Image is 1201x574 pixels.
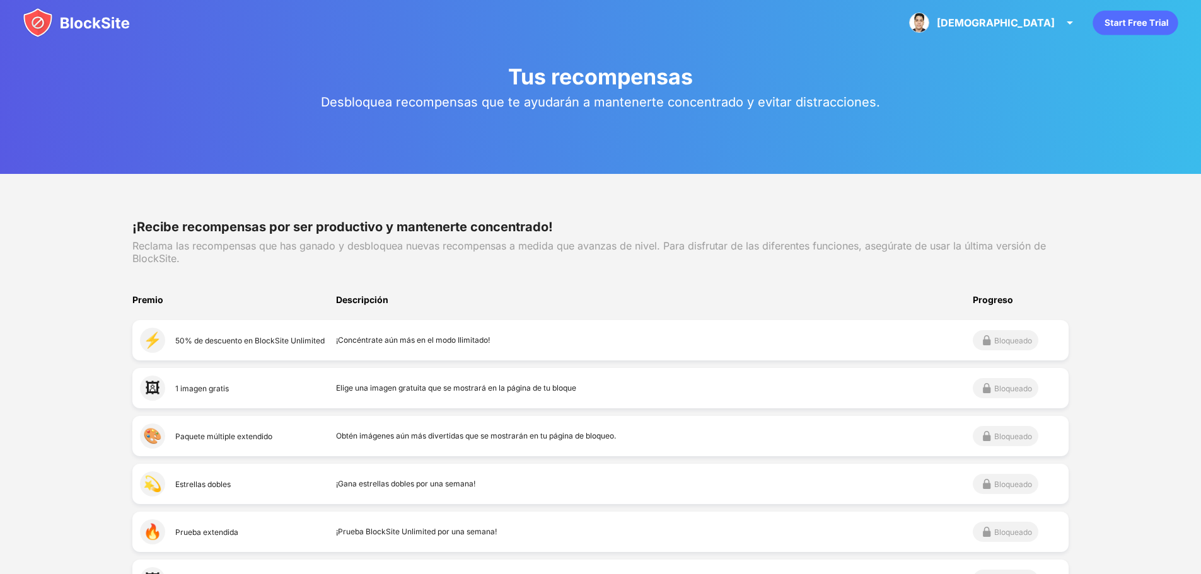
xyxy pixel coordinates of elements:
[143,522,162,541] font: 🔥
[994,336,1032,345] font: Bloqueado
[321,95,880,110] font: Desbloquea recompensas que te ayudarán a mantenerte concentrado y evitar distracciones.
[336,431,616,440] font: Obtén imágenes aún más divertidas que se mostrarán en tu página de bloqueo.
[143,474,162,493] font: 💫
[994,432,1032,441] font: Bloqueado
[1093,10,1178,35] div: animación
[175,336,325,345] font: 50% de descuento en BlockSite Unlimited
[994,527,1032,537] font: Bloqueado
[175,384,229,393] font: 1 imagen gratis
[175,527,238,537] font: Prueba extendida
[143,331,162,349] font: ⚡️
[336,383,576,393] font: Elige una imagen gratuita que se mostrará en la página de tu bloque
[937,16,1055,29] font: [DEMOGRAPHIC_DATA]
[336,479,475,488] font: ¡Gana estrellas dobles por una semana!
[336,527,497,536] font: ¡Prueba BlockSite Unlimited por una semana!
[175,432,272,441] font: Paquete múltiple extendido
[143,427,162,445] font: 🎨
[909,13,929,33] img: ACg8ocKiZM3Mp5rpn6vweY71XuKCRKjMvPMRcXNQQtlmvWTP8C27ggCd=s96-c
[145,379,160,397] font: 🖼
[979,476,994,491] img: grey-lock.svg
[132,239,1046,265] font: Reclama las recompensas que has ganado y desbloquea nuevas recompensas a medida que avanzas de ni...
[336,294,388,305] font: Descripción
[994,479,1032,489] font: Bloqueado
[23,8,130,38] img: blocksite-icon.svg
[336,335,490,345] font: ¡Concéntrate aún más en el modo Ilimitado!
[132,219,553,234] font: ¡Recibe recompensas por ser productivo y mantenerte concentrado!
[508,64,693,89] font: Tus recompensas
[175,479,231,489] font: Estrellas dobles
[979,524,994,539] img: grey-lock.svg
[979,428,994,444] img: grey-lock.svg
[973,294,1013,305] font: Progreso
[132,294,163,305] font: Premio
[994,384,1032,393] font: Bloqueado
[979,381,994,396] img: grey-lock.svg
[979,333,994,348] img: grey-lock.svg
